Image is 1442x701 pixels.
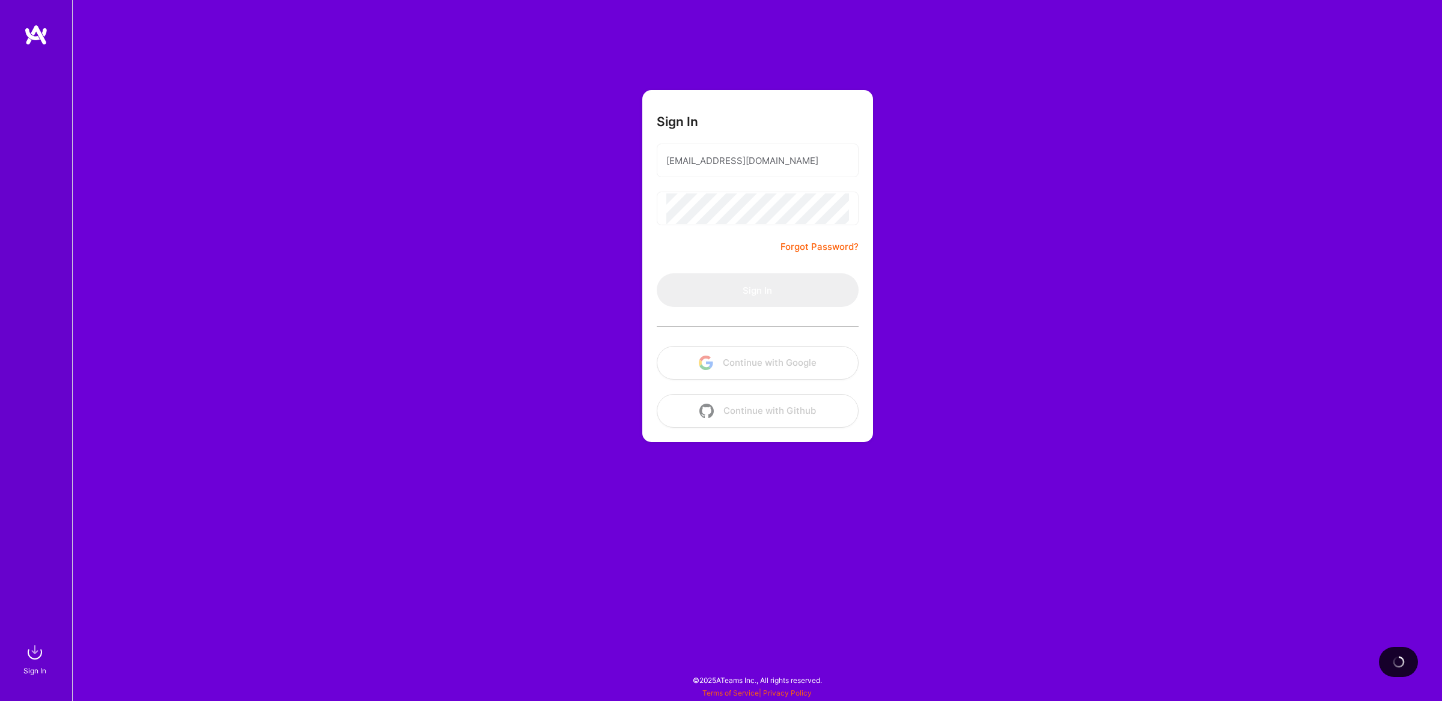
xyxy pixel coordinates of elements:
[666,145,849,176] input: Email...
[699,404,714,418] img: icon
[25,640,47,677] a: sign inSign In
[763,688,812,697] a: Privacy Policy
[657,114,698,129] h3: Sign In
[780,240,859,254] a: Forgot Password?
[24,24,48,46] img: logo
[702,688,812,697] span: |
[1390,654,1406,670] img: loading
[657,394,859,428] button: Continue with Github
[657,273,859,307] button: Sign In
[72,665,1442,695] div: © 2025 ATeams Inc., All rights reserved.
[699,356,713,370] img: icon
[23,664,46,677] div: Sign In
[23,640,47,664] img: sign in
[702,688,759,697] a: Terms of Service
[657,346,859,380] button: Continue with Google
